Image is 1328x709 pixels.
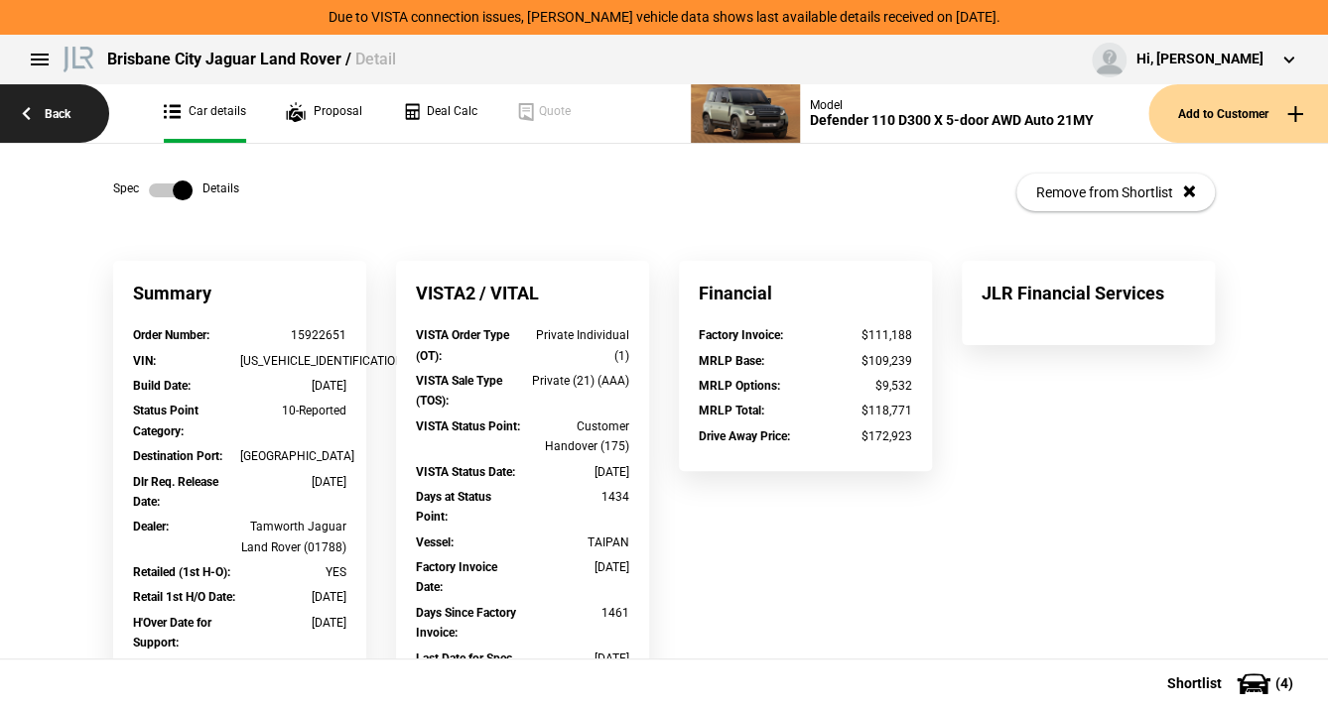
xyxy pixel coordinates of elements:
div: Private Individual (1) [523,325,630,366]
strong: VISTA Status Point : [416,419,520,433]
div: $111,188 [806,325,913,345]
div: YES [240,562,347,582]
div: 10-Reported [240,401,347,420]
strong: Drive Away Price : [699,429,790,443]
div: Brisbane City Jaguar Land Rover / [107,49,396,70]
div: [DATE] [523,462,630,482]
button: Remove from Shortlist [1016,174,1215,211]
strong: Dealer : [133,520,169,533]
strong: Factory Invoice : [699,328,783,342]
div: 1461 [523,603,630,623]
a: Deal Calc [402,84,477,143]
strong: Retailed (1st H-O) : [133,565,230,579]
div: [DATE] [240,376,347,396]
div: Financial [679,261,932,325]
strong: Status Point Category : [133,404,199,437]
div: TAIPAN [523,532,630,552]
strong: Factory Invoice Date : [416,560,497,594]
div: [DATE] [523,649,630,668]
div: [DATE] [523,557,630,577]
div: $118,771 [806,401,913,420]
div: Summary [113,261,366,325]
strong: Last Date for Spec. Change : [416,651,515,685]
div: Model [810,98,1094,112]
strong: Days Since Factory Invoice : [416,606,516,640]
div: [DATE] [240,472,347,492]
button: Add to Customer [1148,84,1328,143]
div: Spec Details [113,180,239,200]
div: Hi, [PERSON_NAME] [1136,50,1263,69]
strong: Order Number : [133,328,209,342]
strong: Build Date : [133,379,191,393]
strong: VISTA Order Type (OT) : [416,328,509,362]
strong: Vessel : [416,535,454,549]
div: JLR Financial Services [962,261,1215,325]
div: [DATE] [240,613,347,633]
div: VISTA2 / VITAL [396,261,649,325]
strong: MRLP Options : [699,379,780,393]
div: [DATE] [240,587,347,607]
strong: H'Over Date for Support : [133,616,211,650]
strong: VISTA Status Date : [416,465,515,479]
span: Shortlist [1167,676,1222,690]
div: $109,239 [806,351,913,371]
div: [GEOGRAPHIC_DATA] [240,446,347,466]
strong: Days at Status Point : [416,490,491,524]
img: landrover.png [60,43,97,72]
strong: MRLP Total : [699,404,764,417]
strong: Retail 1st H/O Date : [133,590,235,604]
div: 1434 [523,487,630,507]
div: 15922651 [240,325,347,345]
strong: Destination Port : [133,449,222,463]
div: Defender 110 D300 X 5-door AWD Auto 21MY [810,112,1094,129]
div: Private (21) (AAA) [523,371,630,391]
div: [US_VEHICLE_IDENTIFICATION_NUMBER] [240,351,347,371]
span: ( 4 ) [1275,676,1293,690]
span: Detail [355,50,396,68]
div: $172,923 [806,426,913,446]
strong: MRLP Base : [699,354,764,368]
div: Tamworth Jaguar Land Rover (01788) [240,517,347,557]
strong: VIN : [133,354,156,368]
div: Customer Handover (175) [523,416,630,457]
a: Proposal [286,84,362,143]
strong: Dlr Req. Release Date : [133,475,218,509]
button: Shortlist(4) [1137,658,1328,708]
div: $9,532 [806,376,913,396]
strong: VISTA Sale Type (TOS) : [416,374,502,408]
a: Car details [164,84,246,143]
